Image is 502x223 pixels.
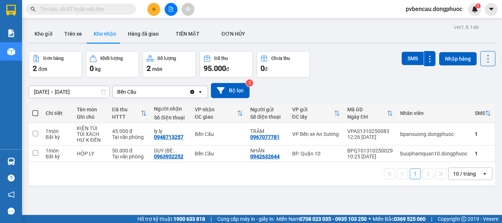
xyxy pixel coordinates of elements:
[151,7,157,12] span: plus
[8,175,15,181] span: question-circle
[46,154,69,159] div: Bất kỳ
[7,48,15,55] img: warehouse-icon
[173,148,177,154] span: ...
[347,114,387,120] div: Ngày ĐH
[154,128,188,134] div: ly ly
[410,168,421,179] button: 1
[86,51,139,78] button: Khối lượng0kg
[431,215,432,223] span: |
[168,7,173,12] span: file-add
[347,134,393,140] div: 12:26 [DATE]
[488,6,495,12] span: caret-down
[77,114,105,120] div: Ghi chú
[189,89,195,95] svg: Clear value
[400,4,468,14] span: pvbencau.dongphuoc
[394,216,426,222] strong: 0369 525 060
[257,51,310,78] button: Chưa thu0đ
[112,107,141,112] div: Đã thu
[29,86,109,98] input: Select a date range.
[454,23,479,31] div: ver 1.8.146
[347,154,393,159] div: 10:25 [DATE]
[475,110,485,116] div: SMS
[46,128,69,134] div: 1 món
[292,107,334,112] div: VP gửi
[185,7,190,12] span: aim
[46,110,69,116] div: Chi tiết
[250,128,285,134] div: TRÂM
[77,137,105,143] div: HƯ K ĐỀN
[211,215,212,223] span: |
[250,134,280,140] div: 0967077781
[482,171,488,177] svg: open
[191,104,246,123] th: Toggle SortBy
[77,125,105,137] div: KIỆN TÚI TÚI XÁCH
[292,131,340,137] div: VP Bến xe An Sương
[261,64,265,73] span: 0
[43,56,64,61] div: Đơn hàng
[112,148,147,154] div: 50.000 đ
[453,170,476,177] div: 10 / trang
[147,3,160,16] button: plus
[276,215,367,223] span: Miền Nam
[217,215,275,223] span: Cung cấp máy in - giấy in:
[214,56,228,61] div: Đã thu
[344,104,397,123] th: Toggle SortBy
[246,79,253,87] sup: 3
[461,216,466,222] span: copyright
[58,25,88,43] button: Trên xe
[154,115,188,121] div: Số điện thoại
[195,107,237,112] div: VP nhận
[347,148,393,154] div: BPQ101310250029
[485,3,498,16] button: caret-down
[439,52,477,65] button: Nhập hàng
[117,88,136,96] div: Bến Cầu
[38,66,47,72] span: đơn
[122,25,165,43] button: Hàng đã giao
[95,66,101,72] span: kg
[33,64,37,73] span: 2
[29,51,82,78] button: Đơn hàng2đơn
[90,64,94,73] span: 0
[226,66,229,72] span: đ
[211,83,250,98] button: Bộ lọc
[154,106,188,112] div: Người nhận
[173,216,205,222] strong: 1900 633 818
[7,158,15,165] img: warehouse-icon
[292,151,340,157] div: BP. Quận 10
[165,3,178,16] button: file-add
[476,3,481,8] sup: 1
[369,217,371,220] span: ⚪️
[77,107,105,112] div: Tên món
[475,131,491,137] div: 1
[347,107,387,112] div: Mã GD
[197,89,203,95] svg: open
[46,134,69,140] div: Bất kỳ
[147,64,151,73] span: 2
[8,208,15,215] span: message
[112,154,147,159] div: Tại văn phòng
[7,29,15,37] img: solution-icon
[400,131,467,137] div: bpansuong.dongphuoc
[112,114,141,120] div: HTTT
[40,5,127,13] input: Tìm tên, số ĐT hoặc mã đơn
[402,52,424,65] button: SMS
[157,56,176,61] div: Số lượng
[195,114,237,120] div: ĐC giao
[112,134,147,140] div: Tại văn phòng
[292,114,334,120] div: ĐC lấy
[250,154,280,159] div: 0942632644
[222,31,245,37] span: ĐƠN HỦY
[6,5,16,16] img: logo-vxr
[347,128,393,134] div: VPAS1310250083
[8,191,15,198] span: notification
[137,215,205,223] span: Hỗ trợ kỹ thuật:
[137,88,138,96] input: Selected Bến Cầu.
[108,104,150,123] th: Toggle SortBy
[195,151,243,157] div: Bến Cầu
[143,51,196,78] button: Số lượng2món
[300,216,367,222] strong: 0708 023 035 - 0935 103 250
[195,131,243,137] div: Bến Cầu
[154,154,183,159] div: 0963952252
[373,215,426,223] span: Miền Bắc
[112,128,147,134] div: 45.000 đ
